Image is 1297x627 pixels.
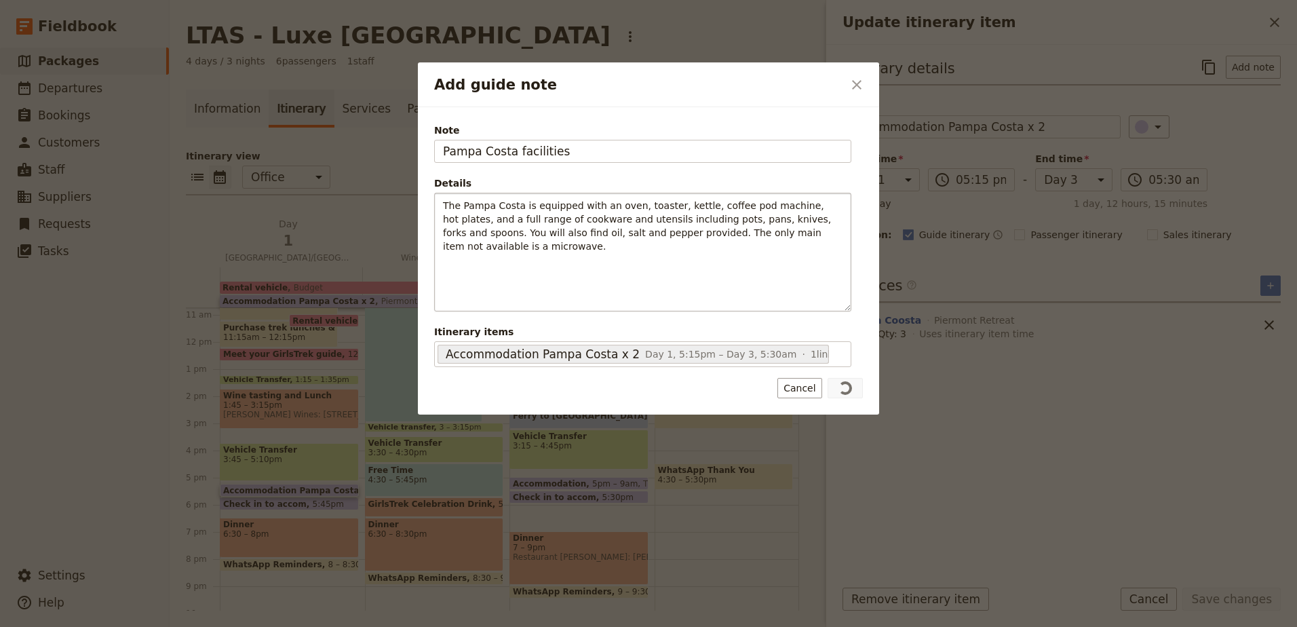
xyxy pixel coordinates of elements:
[434,75,843,95] h2: Add guide note
[434,325,851,339] span: Itinerary items
[434,140,851,163] input: Note
[434,176,851,190] div: Details
[446,346,640,362] span: Accommodation Pampa Costa x 2
[645,349,796,360] span: Day 1, 5:15pm – Day 3, 5:30am
[434,123,851,137] span: Note
[802,347,878,361] span: 1 linked service
[777,378,821,398] button: Cancel
[443,200,834,252] span: The Pampa Costa is equipped with an oven, toaster, kettle, coffee pod machine, hot plates, and a ...
[845,73,868,96] button: Close dialog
